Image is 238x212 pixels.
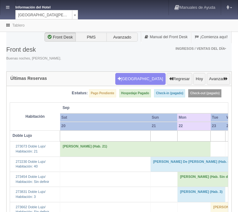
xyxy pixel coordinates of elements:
[60,113,151,122] th: Sat
[13,133,32,138] b: Doble Lujo
[150,113,177,122] th: Sun
[12,23,24,28] a: Tablero
[16,160,45,168] a: 272230 Doble Lujo/Habitación: 40
[119,89,151,97] label: Hospedaje Pagado
[141,31,191,43] a: Manual del Front Desk
[207,73,230,85] button: Avanzar
[16,190,45,199] a: 273831 Doble Lujo/Habitación: 3
[188,89,221,97] label: Check-out (pagado)
[15,10,78,19] a: [GEOGRAPHIC_DATA][PERSON_NAME]
[154,89,185,97] label: Check-in (pagado)
[72,90,88,96] label: Estatus:
[191,31,231,43] a: ¡Comienza aquí!
[211,122,225,130] th: 23
[10,76,47,81] h4: Últimas Reservas
[115,73,166,85] button: [GEOGRAPHIC_DATA]
[89,89,116,97] label: Pago Pendiente
[75,33,107,42] label: PMS
[211,113,225,122] th: Tue
[63,105,175,111] span: Sep
[15,3,65,10] dt: Información del Hotel
[193,73,205,85] button: Hoy
[175,47,226,50] span: Ingresos / Ventas del día
[44,33,76,42] label: Front Desk
[6,56,61,61] span: Buenas noches, [PERSON_NAME].
[177,187,225,202] td: [PERSON_NAME] (Hab. 3)
[18,10,70,20] span: [GEOGRAPHIC_DATA][PERSON_NAME]
[6,46,61,53] h3: Front desk
[177,122,210,130] th: 22
[16,144,45,153] a: 273073 Doble Lujo/Habitación: 21
[16,175,49,184] a: 273454 Doble Lujo/Habitación: Sin definir
[60,122,151,130] th: 20
[150,122,177,130] th: 21
[60,142,211,157] td: [PERSON_NAME] (Hab. 21)
[106,33,138,42] label: Avanzado
[167,73,192,85] button: Regresar
[25,114,44,119] strong: Habitación
[177,113,210,122] th: Mon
